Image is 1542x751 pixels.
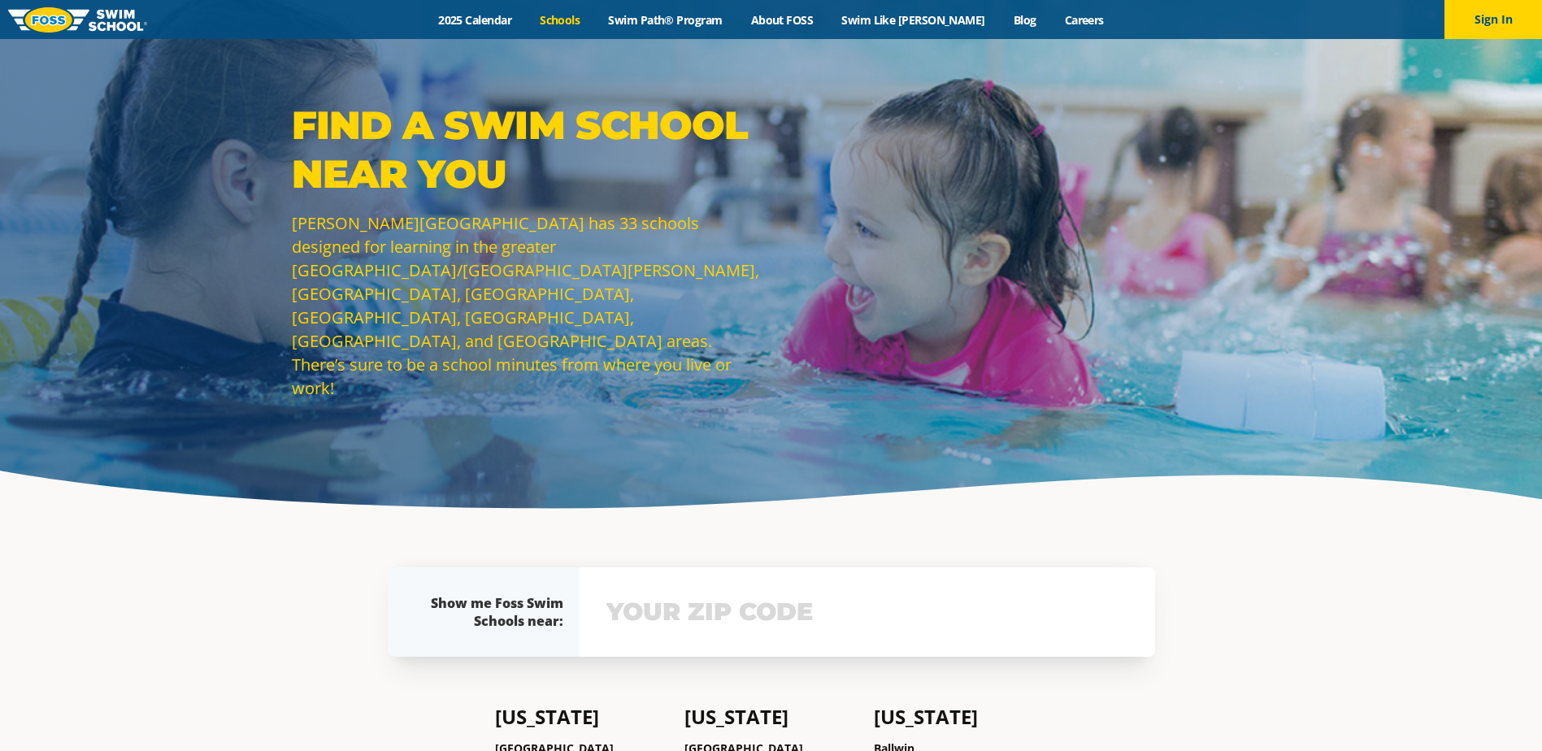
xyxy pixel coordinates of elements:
[999,12,1050,28] a: Blog
[736,12,827,28] a: About FOSS
[292,101,763,198] p: Find a Swim School Near You
[420,594,563,630] div: Show me Foss Swim Schools near:
[292,211,763,400] p: [PERSON_NAME][GEOGRAPHIC_DATA] has 33 schools designed for learning in the greater [GEOGRAPHIC_DA...
[827,12,1000,28] a: Swim Like [PERSON_NAME]
[594,12,736,28] a: Swim Path® Program
[602,588,1132,636] input: YOUR ZIP CODE
[1050,12,1118,28] a: Careers
[526,12,594,28] a: Schools
[684,705,858,728] h4: [US_STATE]
[495,705,668,728] h4: [US_STATE]
[874,705,1047,728] h4: [US_STATE]
[424,12,526,28] a: 2025 Calendar
[8,7,147,33] img: FOSS Swim School Logo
